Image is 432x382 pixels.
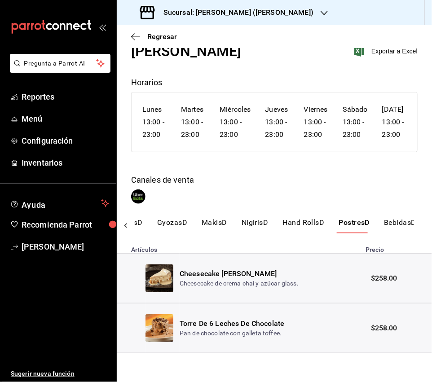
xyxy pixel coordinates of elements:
[384,218,416,233] button: BebidasD
[147,32,177,41] span: Regresar
[157,218,187,233] button: GyozasD
[356,46,418,57] button: Exportar a Excel
[22,241,109,253] span: [PERSON_NAME]
[11,369,109,378] span: Sugerir nueva función
[202,218,227,233] button: MakisD
[142,103,167,116] h6: Lunes
[131,32,177,41] button: Regresar
[22,135,109,147] span: Configuración
[265,116,290,141] h6: 13:00 - 23:00
[22,91,109,103] span: Reportes
[220,116,251,141] h6: 13:00 - 23:00
[131,174,418,186] div: Canales de venta
[304,116,328,141] h6: 13:00 - 23:00
[22,198,97,209] span: Ayuda
[371,323,397,334] span: $258.00
[304,103,328,116] h6: Viernes
[382,116,406,141] h6: 13:00 - 23:00
[17,218,296,233] div: scrollable menu categories
[180,279,299,288] p: Cheesecake de crema chai y azúcar glass.
[339,218,370,233] button: PostresD
[181,116,205,141] h6: 13:00 - 23:00
[22,219,109,231] span: Recomienda Parrot
[180,329,285,338] p: Pan de chocolate con galleta toffee.
[22,113,109,125] span: Menú
[180,269,299,279] div: Cheesecake [PERSON_NAME]
[142,116,167,141] h6: 13:00 - 23:00
[131,76,418,88] div: Horarios
[343,103,368,116] h6: Sábado
[145,264,173,292] img: Preview
[131,40,242,62] div: [PERSON_NAME]
[24,59,97,68] span: Pregunta a Parrot AI
[10,54,110,73] button: Pregunta a Parrot AI
[99,23,106,31] button: open_drawer_menu
[283,218,325,233] button: Hand RollsD
[145,314,173,342] img: Preview
[181,103,205,116] h6: Martes
[360,241,432,254] th: Precio
[6,65,110,75] a: Pregunta a Parrot AI
[382,103,406,116] h6: [DATE]
[371,273,397,284] span: $258.00
[180,319,285,329] div: Torre De 6 Leches De Chocolate
[343,116,368,141] h6: 13:00 - 23:00
[242,218,269,233] button: NigirisD
[117,241,360,254] th: Artículos
[156,7,313,18] h3: Sucursal: [PERSON_NAME] ([PERSON_NAME])
[265,103,290,116] h6: Jueves
[22,157,109,169] span: Inventarios
[220,103,251,116] h6: Miércoles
